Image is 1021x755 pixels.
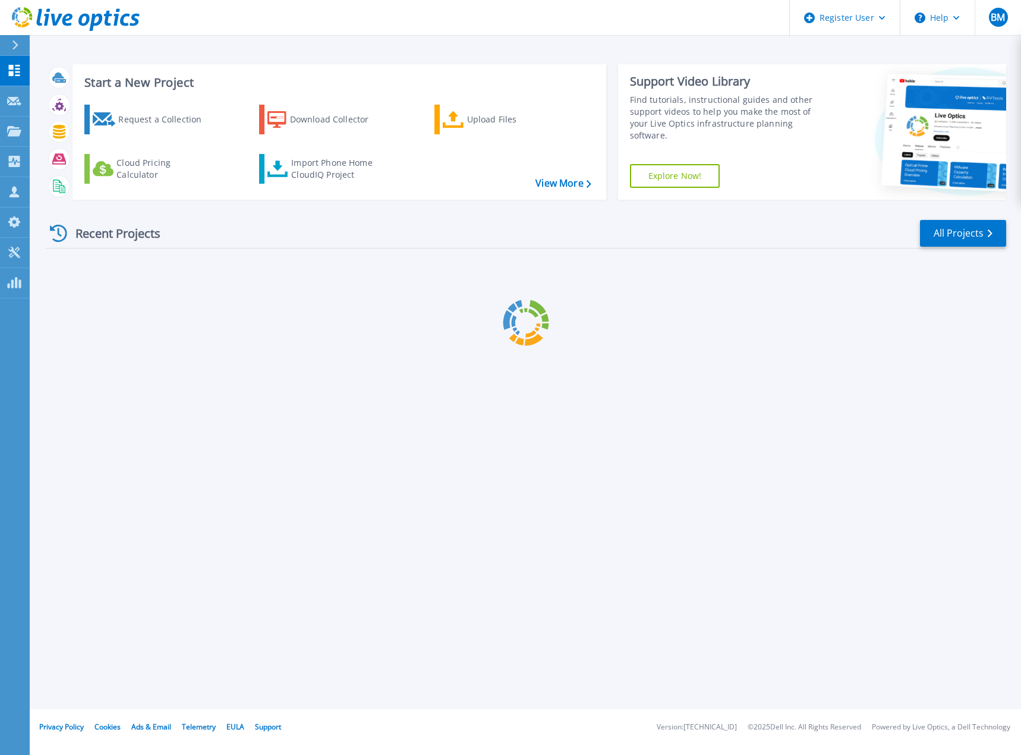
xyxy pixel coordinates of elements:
[467,108,562,131] div: Upload Files
[434,105,567,134] a: Upload Files
[182,722,216,732] a: Telemetry
[226,722,244,732] a: EULA
[748,723,861,731] li: © 2025 Dell Inc. All Rights Reserved
[116,157,212,181] div: Cloud Pricing Calculator
[94,722,121,732] a: Cookies
[84,76,591,89] h3: Start a New Project
[872,723,1010,731] li: Powered by Live Optics, a Dell Technology
[920,220,1006,247] a: All Projects
[84,154,217,184] a: Cloud Pricing Calculator
[657,723,737,731] li: Version: [TECHNICAL_ID]
[630,74,827,89] div: Support Video Library
[630,164,720,188] a: Explore Now!
[259,105,392,134] a: Download Collector
[118,108,213,131] div: Request a Collection
[39,722,84,732] a: Privacy Policy
[84,105,217,134] a: Request a Collection
[535,178,591,189] a: View More
[255,722,281,732] a: Support
[630,94,827,141] div: Find tutorials, instructional guides and other support videos to help you make the most of your L...
[290,108,385,131] div: Download Collector
[991,12,1005,22] span: BM
[46,219,177,248] div: Recent Projects
[291,157,384,181] div: Import Phone Home CloudIQ Project
[131,722,171,732] a: Ads & Email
